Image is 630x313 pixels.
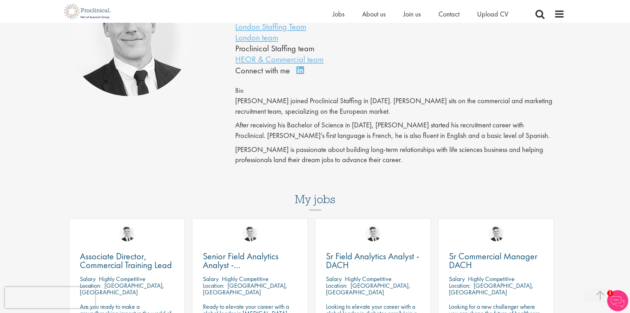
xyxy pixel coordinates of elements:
span: Location: [80,281,101,289]
a: Jobs [333,9,345,19]
a: About us [362,9,386,19]
span: Salary [203,275,219,283]
a: HEOR & Commercial team [235,54,323,65]
p: After receiving his Bachelor of Science in [DATE], [PERSON_NAME] started his recruitment career w... [235,120,565,141]
p: [GEOGRAPHIC_DATA], [GEOGRAPHIC_DATA] [203,281,287,296]
a: London team [235,32,278,43]
p: [GEOGRAPHIC_DATA], [GEOGRAPHIC_DATA] [326,281,410,296]
span: Location: [203,281,224,289]
iframe: reCAPTCHA [5,287,95,308]
p: Highly Competitive [468,275,515,283]
img: Chatbot [607,290,628,311]
span: Salary [326,275,342,283]
span: Location: [326,281,347,289]
span: Associate Director, Commercial Training Lead [80,250,172,271]
img: Nicolas Daniel [119,226,135,241]
a: Senior Field Analytics Analyst - [GEOGRAPHIC_DATA] and [GEOGRAPHIC_DATA] [203,252,297,269]
span: Location: [449,281,470,289]
p: [PERSON_NAME] joined Proclinical Staffing in [DATE]. [PERSON_NAME] sits on the commercial and mar... [235,96,565,116]
a: London Staffing Team [235,21,306,32]
img: Nicolas Daniel [242,226,258,241]
li: Proclinical Staffing team [235,43,379,54]
a: Contact [438,9,459,19]
p: Highly Competitive [222,275,269,283]
span: 1 [607,290,613,296]
p: [GEOGRAPHIC_DATA], [GEOGRAPHIC_DATA] [449,281,533,296]
a: Upload CV [477,9,508,19]
span: Bio [235,86,244,95]
span: Sr Commercial Manager DACH [449,250,538,271]
p: [PERSON_NAME] is passionate about building long-term relationships with life sciences business an... [235,145,565,165]
span: Salary [80,275,96,283]
span: Salary [449,275,465,283]
a: Join us [403,9,421,19]
p: Highly Competitive [345,275,392,283]
img: Nicolas Daniel [488,226,504,241]
a: Associate Director, Commercial Training Lead [80,252,174,269]
h3: My jobs [65,193,565,205]
a: Sr Field Analytics Analyst - DACH [326,252,420,269]
p: [GEOGRAPHIC_DATA], [GEOGRAPHIC_DATA] [80,281,164,296]
img: Nicolas Daniel [365,226,381,241]
a: Sr Commercial Manager DACH [449,252,543,269]
span: Sr Field Analytics Analyst - DACH [326,250,419,271]
p: Highly Competitive [99,275,146,283]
